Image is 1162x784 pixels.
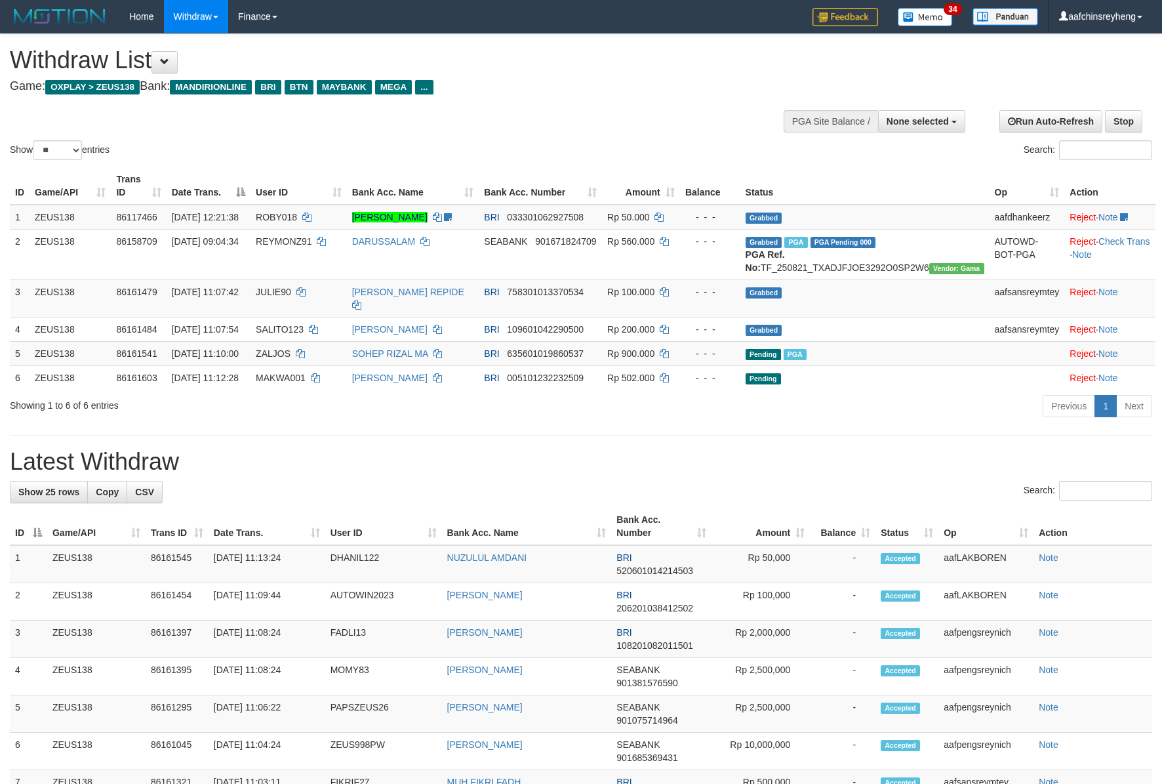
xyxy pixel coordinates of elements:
[746,349,781,360] span: Pending
[507,373,584,383] span: Copy 005101232232509 to clipboard
[990,205,1065,230] td: aafdhankeerz
[616,627,631,638] span: BRI
[1064,341,1155,365] td: ·
[607,212,650,222] span: Rp 50.000
[33,140,82,160] select: Showentries
[1059,140,1152,160] input: Search:
[447,590,523,600] a: [PERSON_NAME]
[45,80,140,94] span: OXPLAY > ZEUS138
[784,237,807,248] span: Marked by aafpengsreynich
[810,658,875,695] td: -
[881,703,920,714] span: Accepted
[10,545,47,583] td: 1
[447,552,527,563] a: NUZULUL AMDANI
[47,695,146,733] td: ZEUS138
[938,695,1033,733] td: aafpengsreynich
[507,324,584,335] span: Copy 109601042290500 to clipboard
[146,733,209,770] td: 86161045
[607,348,654,359] span: Rp 900.000
[255,80,281,94] span: BRI
[209,658,325,695] td: [DATE] 11:08:24
[96,487,119,497] span: Copy
[47,733,146,770] td: ZEUS138
[607,324,654,335] span: Rp 200.000
[256,373,306,383] span: MAKWA001
[484,348,499,359] span: BRI
[810,695,875,733] td: -
[1070,212,1096,222] a: Reject
[484,236,527,247] span: SEABANK
[711,658,810,695] td: Rp 2,500,000
[1070,348,1096,359] a: Reject
[616,678,677,688] span: Copy 901381576590 to clipboard
[881,740,920,751] span: Accepted
[479,167,602,205] th: Bank Acc. Number: activate to sort column ascending
[990,317,1065,341] td: aafsansreymtey
[685,211,735,224] div: - - -
[146,621,209,658] td: 86161397
[352,324,428,335] a: [PERSON_NAME]
[30,205,111,230] td: ZEUS138
[811,237,876,248] span: PGA Pending
[711,508,810,545] th: Amount: activate to sort column ascending
[256,212,297,222] span: ROBY018
[352,287,464,297] a: [PERSON_NAME] REPIDE
[172,324,239,335] span: [DATE] 11:07:54
[209,545,325,583] td: [DATE] 11:13:24
[616,640,693,651] span: Copy 108201082011501 to clipboard
[616,566,693,576] span: Copy 520601014214503 to clipboard
[938,733,1033,770] td: aafpengsreynich
[317,80,372,94] span: MAYBANK
[746,373,781,384] span: Pending
[507,348,584,359] span: Copy 635601019860537 to clipboard
[256,324,304,335] span: SALITO123
[810,583,875,621] td: -
[685,371,735,384] div: - - -
[616,603,693,613] span: Copy 206201038412502 to clipboard
[116,348,157,359] span: 86161541
[442,508,612,545] th: Bank Acc. Name: activate to sort column ascending
[685,235,735,248] div: - - -
[10,167,30,205] th: ID
[87,481,127,503] a: Copy
[810,621,875,658] td: -
[170,80,252,94] span: MANDIRIONLINE
[10,658,47,695] td: 4
[484,287,499,297] span: BRI
[1039,552,1058,563] a: Note
[10,583,47,621] td: 2
[146,658,209,695] td: 86161395
[484,373,499,383] span: BRI
[47,508,146,545] th: Game/API: activate to sort column ascending
[972,8,1038,26] img: panduan.png
[1064,317,1155,341] td: ·
[784,110,878,133] div: PGA Site Balance /
[30,279,111,317] td: ZEUS138
[999,110,1102,133] a: Run Auto-Refresh
[209,733,325,770] td: [DATE] 11:04:24
[929,263,984,274] span: Vendor URL: https://trx31.1velocity.biz
[325,658,442,695] td: MOMY83
[30,167,111,205] th: Game/API: activate to sort column ascending
[740,229,990,279] td: TF_250821_TXADJFJOE3292O0SP2W6
[507,212,584,222] span: Copy 033301062927508 to clipboard
[810,733,875,770] td: -
[746,287,782,299] span: Grabbed
[611,508,711,545] th: Bank Acc. Number: activate to sort column ascending
[256,348,290,359] span: ZALJOS
[938,545,1033,583] td: aafLAKBOREN
[146,508,209,545] th: Trans ID: activate to sort column ascending
[10,481,88,503] a: Show 25 rows
[10,365,30,390] td: 6
[10,394,474,412] div: Showing 1 to 6 of 6 entries
[746,249,785,273] b: PGA Ref. No:
[111,167,166,205] th: Trans ID: activate to sort column ascending
[1039,590,1058,600] a: Note
[352,236,415,247] a: DARUSSALAM
[1070,373,1096,383] a: Reject
[616,590,631,600] span: BRI
[602,167,680,205] th: Amount: activate to sort column ascending
[1070,236,1096,247] a: Reject
[1105,110,1142,133] a: Stop
[209,583,325,621] td: [DATE] 11:09:44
